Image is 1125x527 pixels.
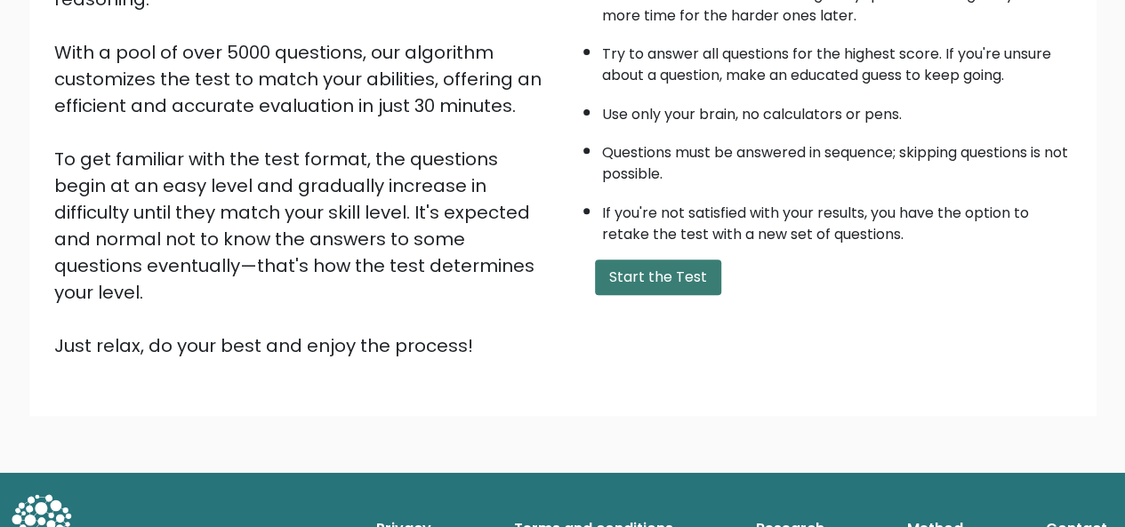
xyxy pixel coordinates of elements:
[602,35,1072,86] li: Try to answer all questions for the highest score. If you're unsure about a question, make an edu...
[602,95,1072,125] li: Use only your brain, no calculators or pens.
[602,194,1072,245] li: If you're not satisfied with your results, you have the option to retake the test with a new set ...
[602,133,1072,185] li: Questions must be answered in sequence; skipping questions is not possible.
[595,260,721,295] button: Start the Test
